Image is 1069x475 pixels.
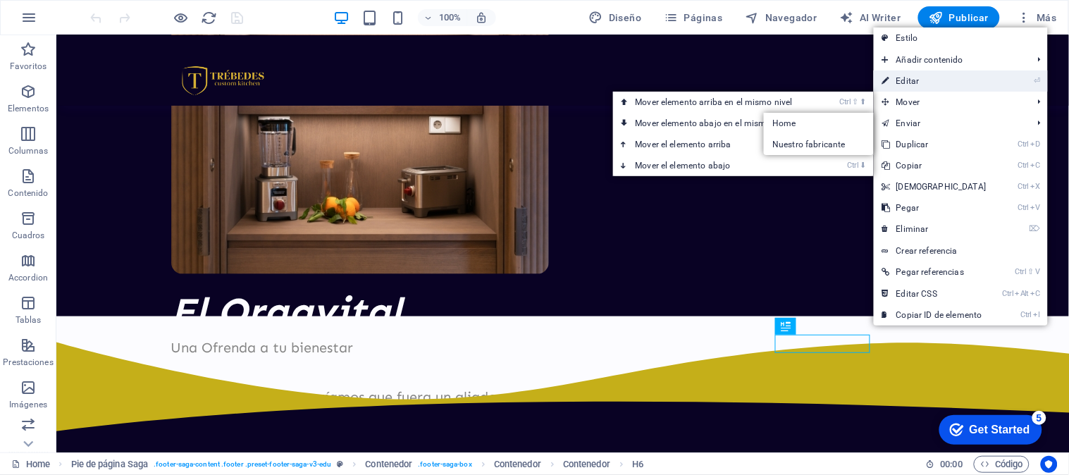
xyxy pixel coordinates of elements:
span: Añadir contenido [874,49,1027,70]
i: C [1031,289,1041,298]
button: Usercentrics [1041,456,1058,473]
p: Imágenes [9,399,47,410]
a: Crear referencia [874,240,1048,261]
p: Elementos [8,103,49,114]
button: Navegador [740,6,823,29]
i: ⬇ [860,161,867,170]
i: Ctrl [848,161,859,170]
i: Ctrl [1018,182,1030,191]
div: Diseño (Ctrl+Alt+Y) [583,6,648,29]
i: Volver a cargar página [202,10,218,26]
span: Publicar [929,11,989,25]
span: Mover [874,92,1027,113]
button: Haz clic para salir del modo de previsualización y seguir editando [173,9,190,26]
a: ⏎Editar [874,70,995,92]
span: Haz clic para seleccionar y doble clic para editar [71,456,149,473]
a: Ctrl⬇Mover el elemento abajo [613,155,821,176]
div: Get Started [42,16,102,28]
a: ⌦Eliminar [874,218,995,240]
button: Páginas [659,6,729,29]
a: Haz clic para cancelar la selección y doble clic para abrir páginas [11,456,50,473]
span: Páginas [665,11,723,25]
a: Ctrl⇧⬆Mover elemento arriba en el mismo nivel [613,92,821,113]
i: ⇧ [1028,267,1034,276]
i: X [1031,182,1041,191]
button: Más [1011,6,1063,29]
a: Estilo [874,27,1048,49]
span: Haz clic para seleccionar y doble clic para editar [632,456,643,473]
i: ⏎ [1034,76,1040,85]
p: Prestaciones [3,357,53,368]
p: Favoritos [10,61,47,72]
button: Publicar [918,6,1001,29]
span: Más [1017,11,1057,25]
a: Enviar [874,113,1027,134]
i: Ctrl [1003,289,1014,298]
span: : [951,459,953,469]
h6: Tiempo de la sesión [926,456,963,473]
a: Ctrl⇧VPegar referencias [874,261,995,283]
h6: 100% [439,9,462,26]
a: Home [764,113,874,134]
span: . footer-saga-content .footer .preset-footer-saga-v3-edu [154,456,331,473]
div: 5 [104,3,118,17]
i: D [1031,140,1041,149]
i: Ctrl [1018,140,1030,149]
a: CtrlCCopiar [874,155,995,176]
span: 00 00 [941,456,963,473]
i: ⌦ [1029,224,1040,233]
i: Ctrl [1021,310,1032,319]
button: Diseño [583,6,648,29]
span: AI Writer [840,11,901,25]
nav: breadcrumb [71,456,644,473]
p: Accordion [8,272,48,283]
a: CtrlICopiar ID de elemento [874,304,995,326]
p: Tablas [16,314,42,326]
a: CtrlX[DEMOGRAPHIC_DATA] [874,176,995,197]
a: CtrlVPegar [874,197,995,218]
div: Get Started 5 items remaining, 0% complete [11,7,114,37]
span: Navegador [746,11,817,25]
a: CtrlDDuplicar [874,134,995,155]
i: Ctrl [840,97,851,106]
button: Código [974,456,1030,473]
span: Código [980,456,1023,473]
i: C [1031,161,1041,170]
a: Ctrl⬆Mover el elemento arriba [613,134,821,155]
i: Al redimensionar, ajustar el nivel de zoom automáticamente para ajustarse al dispositivo elegido. [476,11,488,24]
a: Ctrl⇧⬇Mover elemento abajo en el mismo nivel [613,113,821,134]
p: Cuadros [12,230,45,241]
i: V [1036,267,1040,276]
span: Haz clic para seleccionar y doble clic para editar [366,456,413,473]
i: Ctrl [1015,267,1027,276]
span: Haz clic para seleccionar y doble clic para editar [494,456,541,473]
i: Ctrl [1018,161,1030,170]
i: Ctrl [1018,203,1030,212]
span: Haz clic para seleccionar y doble clic para editar [563,456,610,473]
i: I [1034,310,1041,319]
a: Nuestro fabricante [764,134,874,155]
i: ⇧ [853,97,859,106]
button: AI Writer [834,6,907,29]
p: Columnas [8,145,49,156]
button: 100% [418,9,468,26]
i: ⬆ [860,97,867,106]
i: Este elemento es un preajuste personalizable [337,460,343,468]
button: reload [201,9,218,26]
a: CtrlAltCEditar CSS [874,283,995,304]
p: Contenido [8,187,48,199]
i: V [1031,203,1041,212]
i: Alt [1015,289,1030,298]
span: . footer-saga-box [419,456,473,473]
span: Diseño [589,11,642,25]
